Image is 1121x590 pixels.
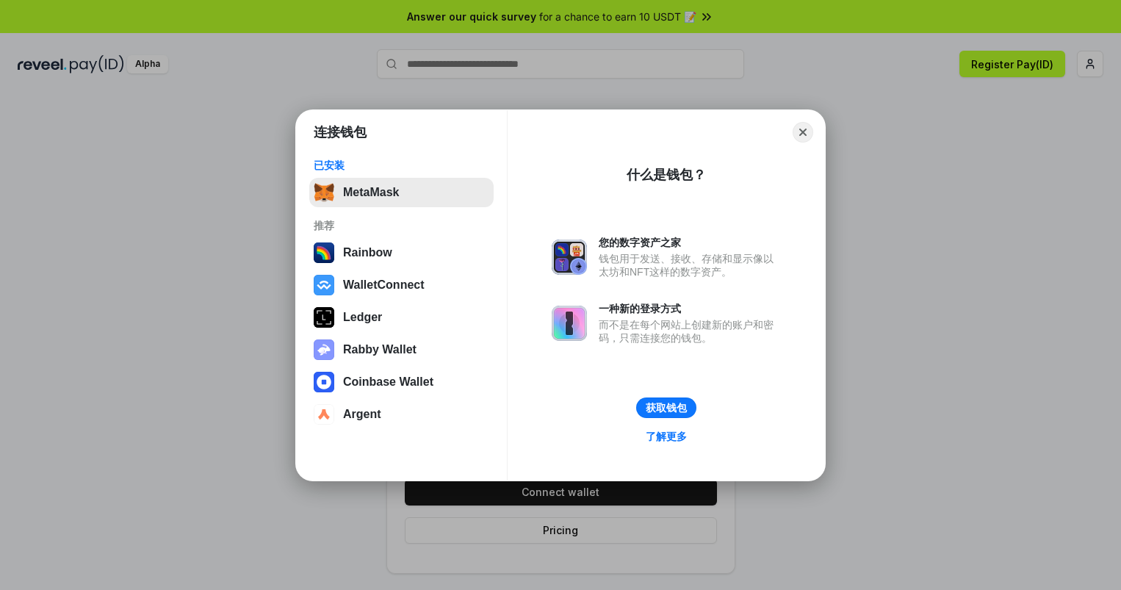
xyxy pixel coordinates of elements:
h1: 连接钱包 [314,123,367,141]
button: Rainbow [309,238,494,267]
div: 钱包用于发送、接收、存储和显示像以太坊和NFT这样的数字资产。 [599,252,781,278]
div: 什么是钱包？ [627,166,706,184]
a: 了解更多 [637,427,696,446]
button: Coinbase Wallet [309,367,494,397]
img: svg+xml,%3Csvg%20xmlns%3D%22http%3A%2F%2Fwww.w3.org%2F2000%2Fsvg%22%20fill%3D%22none%22%20viewBox... [552,306,587,341]
div: 您的数字资产之家 [599,236,781,249]
div: Ledger [343,311,382,324]
img: svg+xml,%3Csvg%20width%3D%2228%22%20height%3D%2228%22%20viewBox%3D%220%200%2028%2028%22%20fill%3D... [314,404,334,425]
button: MetaMask [309,178,494,207]
div: WalletConnect [343,278,425,292]
img: svg+xml,%3Csvg%20width%3D%22120%22%20height%3D%22120%22%20viewBox%3D%220%200%20120%20120%22%20fil... [314,242,334,263]
div: 推荐 [314,219,489,232]
div: Coinbase Wallet [343,375,433,389]
div: Argent [343,408,381,421]
img: svg+xml,%3Csvg%20width%3D%2228%22%20height%3D%2228%22%20viewBox%3D%220%200%2028%2028%22%20fill%3D... [314,275,334,295]
div: Rainbow [343,246,392,259]
div: MetaMask [343,186,399,199]
img: svg+xml,%3Csvg%20xmlns%3D%22http%3A%2F%2Fwww.w3.org%2F2000%2Fsvg%22%20fill%3D%22none%22%20viewBox... [552,240,587,275]
button: Close [793,122,813,143]
button: Rabby Wallet [309,335,494,364]
button: Ledger [309,303,494,332]
div: 一种新的登录方式 [599,302,781,315]
div: 而不是在每个网站上创建新的账户和密码，只需连接您的钱包。 [599,318,781,345]
img: svg+xml,%3Csvg%20width%3D%2228%22%20height%3D%2228%22%20viewBox%3D%220%200%2028%2028%22%20fill%3D... [314,372,334,392]
div: Rabby Wallet [343,343,417,356]
img: svg+xml,%3Csvg%20fill%3D%22none%22%20height%3D%2233%22%20viewBox%3D%220%200%2035%2033%22%20width%... [314,182,334,203]
img: svg+xml,%3Csvg%20xmlns%3D%22http%3A%2F%2Fwww.w3.org%2F2000%2Fsvg%22%20width%3D%2228%22%20height%3... [314,307,334,328]
button: 获取钱包 [636,397,696,418]
div: 获取钱包 [646,401,687,414]
img: svg+xml,%3Csvg%20xmlns%3D%22http%3A%2F%2Fwww.w3.org%2F2000%2Fsvg%22%20fill%3D%22none%22%20viewBox... [314,339,334,360]
div: 了解更多 [646,430,687,443]
button: WalletConnect [309,270,494,300]
button: Argent [309,400,494,429]
div: 已安装 [314,159,489,172]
